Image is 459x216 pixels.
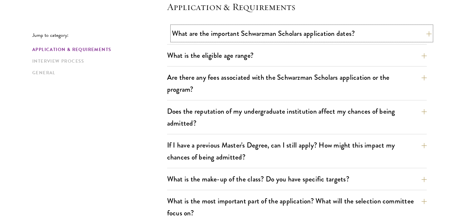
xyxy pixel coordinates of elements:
button: What are the important Schwarzman Scholars application dates? [172,26,432,41]
button: Are there any fees associated with the Schwarzman Scholars application or the program? [167,70,427,97]
a: Application & Requirements [32,46,163,53]
h4: Application & Requirements [167,0,427,13]
button: Does the reputation of my undergraduate institution affect my chances of being admitted? [167,104,427,130]
a: General [32,69,163,76]
button: What is the make-up of the class? Do you have specific targets? [167,172,427,186]
p: Jump to category: [32,32,167,38]
button: If I have a previous Master's Degree, can I still apply? How might this impact my chances of bein... [167,138,427,164]
a: Interview Process [32,58,163,65]
button: What is the eligible age range? [167,48,427,63]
